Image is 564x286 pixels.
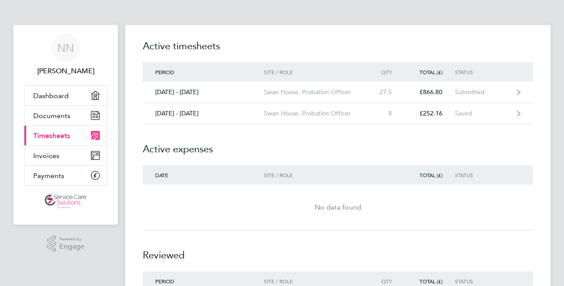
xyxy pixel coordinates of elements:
div: Qty [365,69,404,75]
div: Total (£) [404,172,455,178]
a: Go to home page [24,195,107,209]
a: Timesheets [24,126,107,145]
span: Documents [33,111,70,120]
div: Total (£) [404,278,455,284]
span: Engage [59,243,84,250]
a: Dashboard [24,86,107,105]
a: [DATE] - [DATE]Swan House, Probation Officer27.5£866.80Submitted [143,82,533,103]
h2: Reviewed [143,230,533,271]
a: NN[PERSON_NAME] [24,34,107,76]
div: [DATE] - [DATE] [143,110,264,117]
div: Total (£) [404,69,455,75]
div: 27.5 [365,88,404,96]
div: Site / Role [264,69,365,75]
div: Status [455,172,509,178]
h2: Active timesheets [143,39,533,62]
a: Documents [24,106,107,125]
a: [DATE] - [DATE]Swan House, Probation Officer8£252.16Saved [143,103,533,124]
div: Date [143,172,264,178]
span: Invoices [33,151,59,160]
span: Period [155,278,174,285]
span: NN [57,42,74,54]
nav: Main navigation [13,25,118,225]
a: Invoices [24,146,107,165]
img: servicecare-logo-retina.png [45,195,86,209]
div: Saved [455,110,509,117]
span: Powered by [59,235,84,243]
a: Powered byEngage [47,235,85,252]
h2: Active expenses [143,124,533,165]
div: Status [455,278,509,284]
div: £252.16 [404,110,455,117]
div: Site / Role [264,172,365,178]
div: [DATE] - [DATE] [143,88,264,96]
div: £866.80 [404,88,455,96]
span: Dashboard [33,91,69,100]
div: 8 [365,110,404,117]
div: Submitted [455,88,509,96]
span: Timesheets [33,131,70,140]
div: Swan House, Probation Officer [264,110,365,117]
div: No data found [143,202,533,213]
span: Period [155,68,174,75]
div: Swan House, Probation Officer [264,88,365,96]
div: Status [455,69,509,75]
span: Nicole Nyamwiza [24,66,107,76]
a: Payments [24,166,107,185]
div: Qty [365,278,404,284]
div: Site / Role [264,278,365,284]
span: Payments [33,171,64,180]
